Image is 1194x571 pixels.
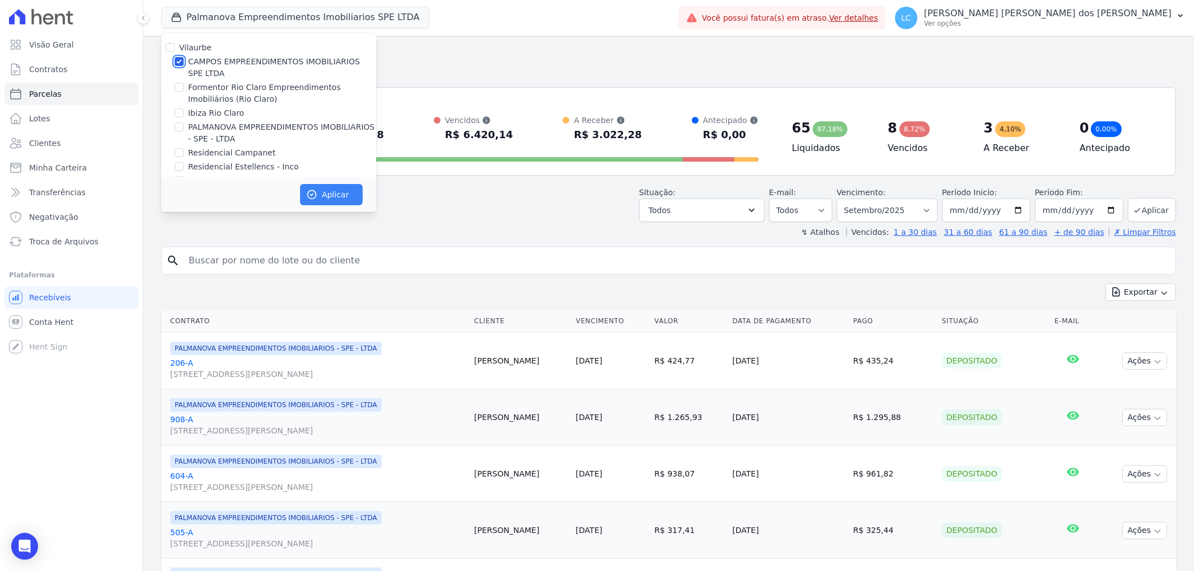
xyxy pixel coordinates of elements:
span: [STREET_ADDRESS][PERSON_NAME] [170,482,465,493]
a: Lotes [4,107,138,130]
a: Minha Carteira [4,157,138,179]
span: Você possui fatura(s) em atraso. [702,12,878,24]
th: Vencimento [572,310,650,333]
div: 8,72% [900,121,930,137]
a: Troca de Arquivos [4,230,138,253]
a: 31 a 60 dias [944,228,992,237]
td: [PERSON_NAME] [470,446,572,502]
h4: Liquidados [792,141,870,155]
a: Contratos [4,58,138,81]
label: Formentor Rio Claro Empreendimentos Imobiliários (Rio Claro) [188,82,376,105]
h4: A Receber [984,141,1061,155]
a: Ver detalhes [829,13,878,22]
button: Aplicar [300,184,363,205]
i: search [166,254,180,267]
td: R$ 938,07 [650,446,728,502]
a: Parcelas [4,83,138,105]
p: Ver opções [924,19,1172,28]
td: R$ 317,41 [650,502,728,559]
h4: Vencidos [888,141,966,155]
a: 908-A[STREET_ADDRESS][PERSON_NAME] [170,414,465,436]
div: R$ 3.022,28 [574,126,642,144]
span: Todos [649,204,671,217]
span: Visão Geral [29,39,74,50]
a: 206-A[STREET_ADDRESS][PERSON_NAME] [170,357,465,380]
div: A Receber [574,115,642,126]
a: + de 90 dias [1055,228,1104,237]
a: Recebíveis [4,286,138,309]
a: 505-A[STREET_ADDRESS][PERSON_NAME] [170,527,465,549]
div: 3 [984,119,993,137]
label: Período Fim: [1035,187,1123,199]
td: R$ 435,24 [849,333,938,389]
td: [PERSON_NAME] [470,502,572,559]
span: PALMANOVA EMPREENDIMENTOS IMOBILIARIOS - SPE - LTDA [170,398,382,412]
label: Período Inicío: [942,188,997,197]
p: [PERSON_NAME] [PERSON_NAME] dos [PERSON_NAME] [924,8,1172,19]
a: 1 a 30 dias [894,228,937,237]
span: Negativação [29,211,78,223]
label: Residencial Estellencs - LBA [188,175,297,187]
td: R$ 1.265,93 [650,389,728,446]
label: Residencial Campanet [188,147,275,159]
button: Ações [1122,409,1167,426]
th: E-mail [1050,310,1097,333]
a: Conta Hent [4,311,138,333]
span: Lotes [29,113,50,124]
span: Contratos [29,64,67,75]
span: Troca de Arquivos [29,236,99,247]
th: Situação [938,310,1050,333]
button: Todos [639,199,765,222]
td: [DATE] [728,446,849,502]
td: R$ 424,77 [650,333,728,389]
span: PALMANOVA EMPREENDIMENTOS IMOBILIARIOS - SPE - LTDA [170,342,382,355]
td: R$ 961,82 [849,446,938,502]
th: Valor [650,310,728,333]
span: Parcelas [29,88,62,100]
span: [STREET_ADDRESS][PERSON_NAME] [170,425,465,436]
label: Vencimento: [837,188,886,197]
div: 0,00% [1091,121,1121,137]
label: Residencial Estellencs - Inco [188,161,299,173]
div: R$ 0,00 [703,126,758,144]
label: Vencidos: [846,228,889,237]
th: Pago [849,310,938,333]
button: Aplicar [1128,198,1176,222]
div: Antecipado [703,115,758,126]
a: [DATE] [576,526,602,535]
label: ↯ Atalhos [801,228,839,237]
a: 604-A[STREET_ADDRESS][PERSON_NAME] [170,470,465,493]
h2: Parcelas [161,45,1176,65]
span: Minha Carteira [29,162,87,173]
div: Plataformas [9,268,134,282]
button: Exportar [1106,284,1176,301]
td: [DATE] [728,333,849,389]
div: R$ 6.420,14 [445,126,513,144]
span: PALMANOVA EMPREENDIMENTOS IMOBILIARIOS - SPE - LTDA [170,455,382,468]
td: [DATE] [728,389,849,446]
a: [DATE] [576,356,602,365]
div: Open Intercom Messenger [11,533,38,560]
td: R$ 325,44 [849,502,938,559]
label: Vilaurbe [179,43,212,52]
span: [STREET_ADDRESS][PERSON_NAME] [170,538,465,549]
a: 61 a 90 dias [999,228,1047,237]
td: [DATE] [728,502,849,559]
a: [DATE] [576,413,602,422]
div: Vencidos [445,115,513,126]
div: Depositado [942,522,1002,538]
div: 87,18% [813,121,847,137]
span: Transferências [29,187,86,198]
button: Palmanova Empreendimentos Imobiliarios SPE LTDA [161,7,429,28]
button: Ações [1122,352,1167,370]
div: 4,10% [995,121,1026,137]
th: Cliente [470,310,572,333]
label: Situação: [639,188,676,197]
a: Transferências [4,181,138,204]
button: Ações [1122,522,1167,539]
label: CAMPOS EMPREENDIMENTOS IMOBILIARIOS SPE LTDA [188,56,376,79]
div: Depositado [942,466,1002,482]
div: 0 [1080,119,1089,137]
div: Depositado [942,353,1002,369]
td: [PERSON_NAME] [470,389,572,446]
